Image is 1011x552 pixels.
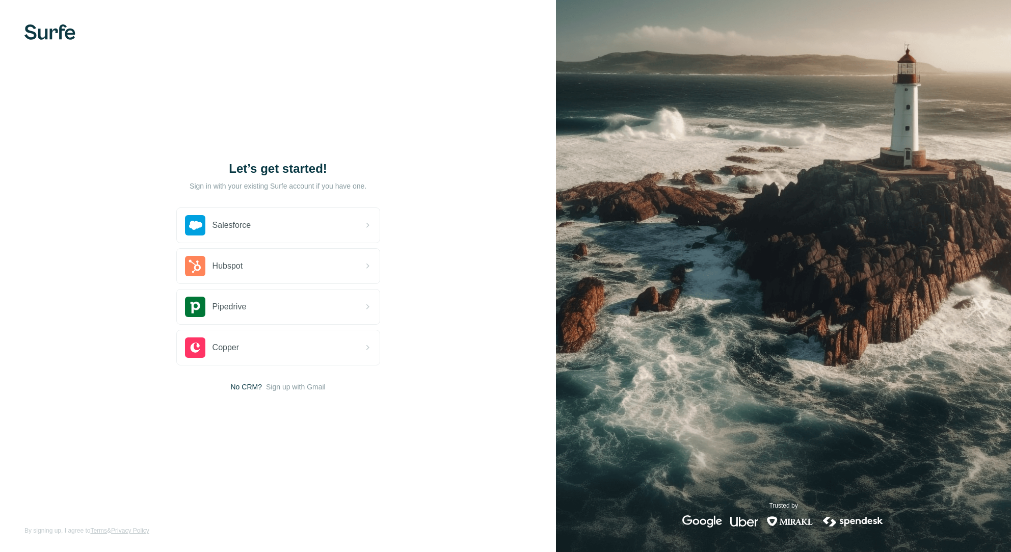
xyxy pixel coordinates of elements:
[24,526,149,535] span: By signing up, I agree to &
[212,219,251,231] span: Salesforce
[176,161,380,177] h1: Let’s get started!
[185,215,205,235] img: salesforce's logo
[185,337,205,358] img: copper's logo
[266,382,326,392] button: Sign up with Gmail
[90,527,107,534] a: Terms
[730,515,758,528] img: uber's logo
[111,527,149,534] a: Privacy Policy
[24,24,75,40] img: Surfe's logo
[212,341,239,354] span: Copper
[185,256,205,276] img: hubspot's logo
[185,297,205,317] img: pipedrive's logo
[766,515,813,528] img: mirakl's logo
[190,181,366,191] p: Sign in with your existing Surfe account if you have one.
[821,515,885,528] img: spendesk's logo
[682,515,722,528] img: google's logo
[212,260,243,272] span: Hubspot
[231,382,262,392] span: No CRM?
[212,301,247,313] span: Pipedrive
[769,501,797,510] p: Trusted by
